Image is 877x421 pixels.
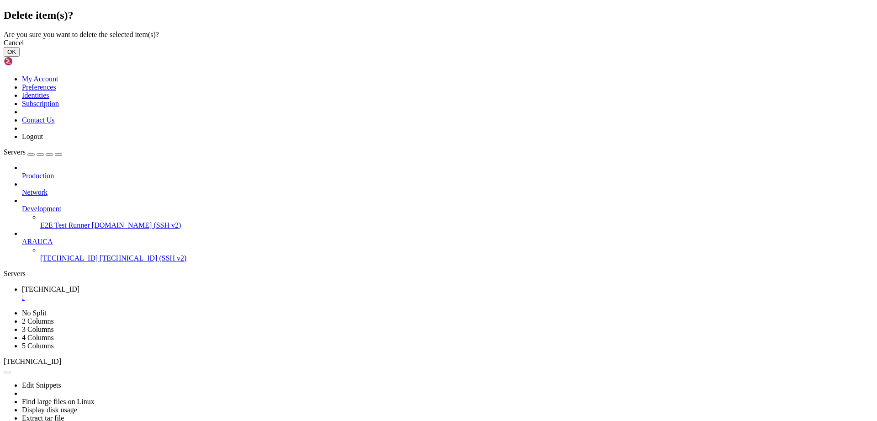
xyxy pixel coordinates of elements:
a: Edit Snippets [22,381,61,389]
a: Identities [22,91,49,99]
a: 172.16.5.185 [22,285,873,302]
li: [TECHNICAL_ID] [TECHNICAL_ID] (SSH v2) [40,246,873,262]
a: Preferences [22,83,56,91]
a: Find large files on Linux [22,398,95,405]
h2: Delete item(s)? [4,9,873,21]
div: (0, 1) [4,11,7,19]
a: Servers [4,148,62,156]
div: Servers [4,270,873,278]
a: Production [22,172,873,180]
button: OK [4,47,20,57]
a: 5 Columns [22,342,54,350]
span: [TECHNICAL_ID] (SSH v2) [100,254,186,262]
a: Network [22,188,873,197]
span: [TECHNICAL_ID] [4,357,61,365]
a: Contact Us [22,116,55,124]
li: Production [22,164,873,180]
a: My Account [22,75,58,83]
span: [TECHNICAL_ID] [22,285,79,293]
li: E2E Test Runner [DOMAIN_NAME] (SSH v2) [40,213,873,229]
span: Development [22,205,61,213]
a: 2 Columns [22,317,54,325]
a: 3 Columns [22,325,54,333]
a: [TECHNICAL_ID] [TECHNICAL_ID] (SSH v2) [40,254,873,262]
span: Production [22,172,54,180]
a: Display disk usage [22,406,77,414]
a: No Split [22,309,47,317]
li: Network [22,180,873,197]
a: 4 Columns [22,334,54,341]
span: [TECHNICAL_ID] [40,254,98,262]
img: Shellngn [4,57,56,66]
a:  [22,293,873,302]
li: Development [22,197,873,229]
a: ARAUCA [22,238,873,246]
span: Servers [4,148,26,156]
span: ARAUCA [22,238,53,245]
span: E2E Test Runner [40,221,90,229]
span: Network [22,188,48,196]
a: Subscription [22,100,59,107]
span: [DOMAIN_NAME] (SSH v2) [92,221,181,229]
div: Are you sure you want to delete the selected item(s)? [4,31,873,39]
a: Logout [22,133,43,140]
a: Development [22,205,873,213]
li: ARAUCA [22,229,873,262]
a: E2E Test Runner [DOMAIN_NAME] (SSH v2) [40,221,873,229]
x-row: Wrong or missing login information [4,4,758,11]
div: Cancel [4,39,873,47]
